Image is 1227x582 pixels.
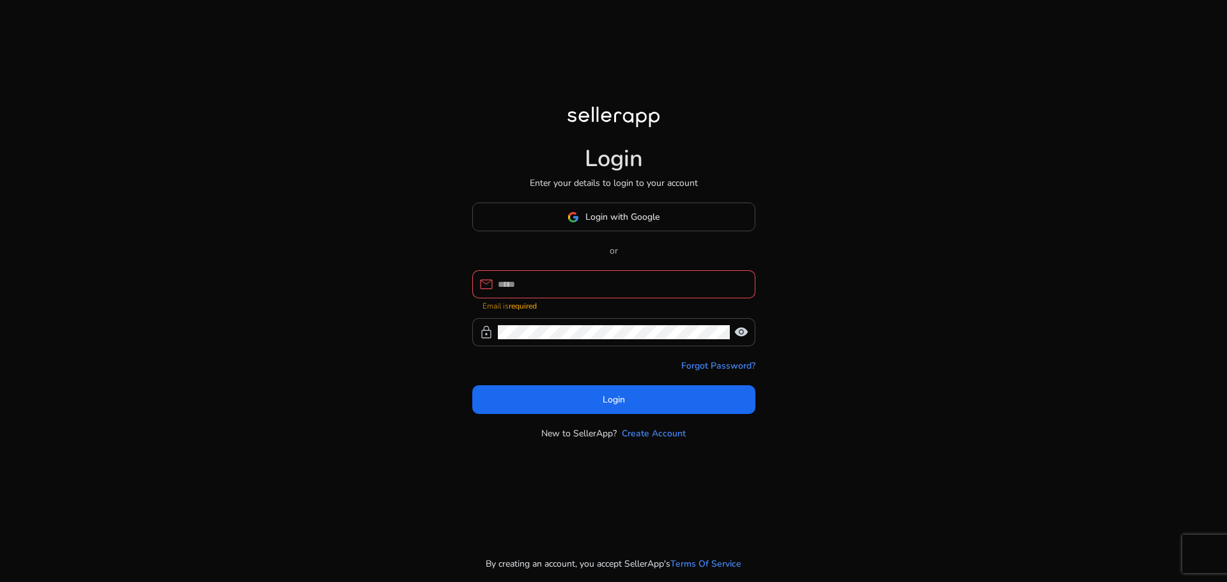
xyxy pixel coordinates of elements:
[479,277,494,292] span: mail
[482,298,745,312] mat-error: Email is
[509,301,537,311] strong: required
[472,385,755,414] button: Login
[603,393,625,406] span: Login
[622,427,686,440] a: Create Account
[585,145,643,172] h1: Login
[530,176,698,190] p: Enter your details to login to your account
[585,210,660,224] span: Login with Google
[670,557,741,571] a: Terms Of Service
[479,325,494,340] span: lock
[734,325,749,340] span: visibility
[567,211,579,223] img: google-logo.svg
[541,427,617,440] p: New to SellerApp?
[472,203,755,231] button: Login with Google
[472,244,755,257] p: or
[681,359,755,372] a: Forgot Password?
